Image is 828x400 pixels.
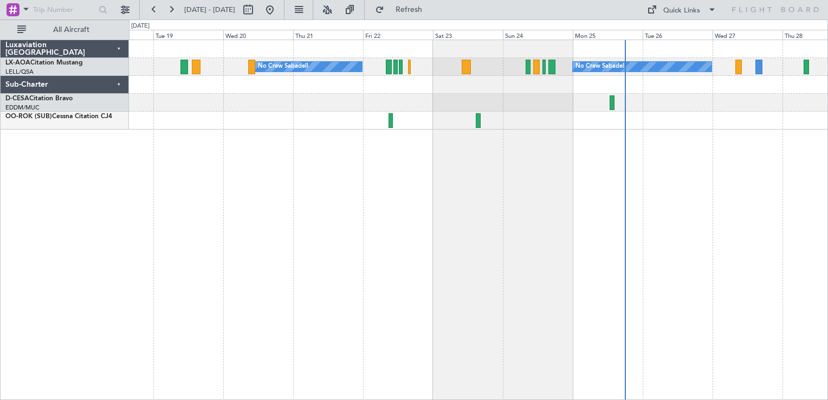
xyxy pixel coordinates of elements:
[386,6,432,14] span: Refresh
[5,60,30,66] span: LX-AOA
[5,113,112,120] a: OO-ROK (SUB)Cessna Citation CJ4
[713,30,782,40] div: Wed 27
[223,30,293,40] div: Wed 20
[131,22,150,31] div: [DATE]
[184,5,235,15] span: [DATE] - [DATE]
[5,113,52,120] span: OO-ROK (SUB)
[503,30,573,40] div: Sun 24
[153,30,223,40] div: Tue 19
[663,5,700,16] div: Quick Links
[433,30,503,40] div: Sat 23
[573,30,643,40] div: Mon 25
[5,68,34,76] a: LELL/QSA
[5,104,40,112] a: EDDM/MUC
[5,95,73,102] a: D-CESACitation Bravo
[5,60,83,66] a: LX-AOACitation Mustang
[363,30,433,40] div: Fri 22
[28,26,114,34] span: All Aircraft
[5,95,29,102] span: D-CESA
[642,1,722,18] button: Quick Links
[293,30,363,40] div: Thu 21
[12,21,118,38] button: All Aircraft
[575,59,626,75] div: No Crew Sabadell
[258,59,308,75] div: No Crew Sabadell
[643,30,713,40] div: Tue 26
[370,1,435,18] button: Refresh
[33,2,95,18] input: Trip Number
